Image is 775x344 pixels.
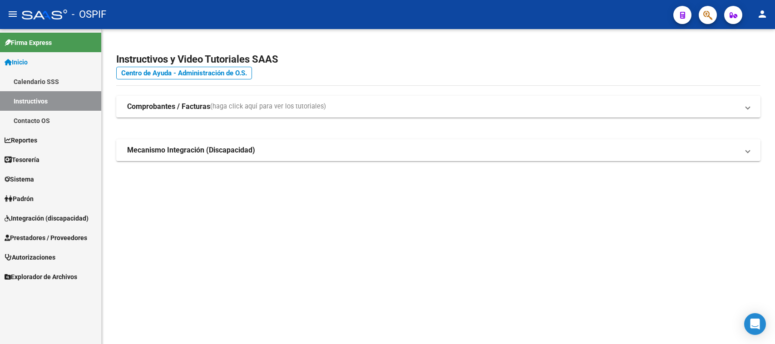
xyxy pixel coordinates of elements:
mat-expansion-panel-header: Comprobantes / Facturas(haga click aquí para ver los tutoriales) [116,96,760,118]
span: Sistema [5,174,34,184]
span: Reportes [5,135,37,145]
h2: Instructivos y Video Tutoriales SAAS [116,51,760,68]
span: Integración (discapacidad) [5,213,89,223]
strong: Mecanismo Integración (Discapacidad) [127,145,255,155]
span: Inicio [5,57,28,67]
mat-icon: menu [7,9,18,20]
span: - OSPIF [72,5,106,25]
mat-icon: person [757,9,768,20]
span: Prestadores / Proveedores [5,233,87,243]
span: Firma Express [5,38,52,48]
span: Padrón [5,194,34,204]
span: Autorizaciones [5,252,55,262]
span: Tesorería [5,155,39,165]
div: Open Intercom Messenger [744,313,766,335]
strong: Comprobantes / Facturas [127,102,210,112]
span: Explorador de Archivos [5,272,77,282]
a: Centro de Ayuda - Administración de O.S. [116,67,252,79]
span: (haga click aquí para ver los tutoriales) [210,102,326,112]
mat-expansion-panel-header: Mecanismo Integración (Discapacidad) [116,139,760,161]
